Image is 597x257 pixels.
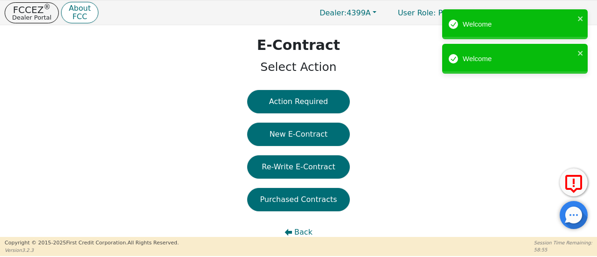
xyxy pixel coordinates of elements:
[247,188,350,211] button: Purchased Contracts
[247,90,350,113] button: Action Required
[319,8,371,17] span: 4399A
[12,5,51,14] p: FCCEZ
[294,227,312,238] span: Back
[534,246,592,253] p: 58:55
[479,6,592,20] button: 4399A:[PERSON_NAME]
[12,14,51,21] p: Dealer Portal
[319,8,347,17] span: Dealer:
[69,13,90,21] p: FCC
[257,58,340,76] p: Select Action
[257,37,340,54] h1: E-Contract
[5,239,179,247] p: Copyright © 2015- 2025 First Credit Corporation.
[61,2,98,24] button: AboutFCC
[247,155,350,179] button: Re-Write E-Contract
[534,239,592,246] p: Session Time Remaining:
[463,19,575,30] div: Welcome
[247,123,350,146] button: New E-Contract
[5,2,59,23] button: FCCEZ®Dealer Portal
[44,3,51,11] sup: ®
[69,5,90,12] p: About
[389,4,476,22] a: User Role: Primary
[5,247,179,254] p: Version 3.2.3
[398,8,436,17] span: User Role :
[310,6,386,20] button: Dealer:4399A
[577,48,584,58] button: close
[127,240,179,246] span: All Rights Reserved.
[577,13,584,24] button: close
[389,4,476,22] p: Primary
[247,221,350,244] button: Back
[560,168,588,196] button: Report Error to FCC
[463,54,575,64] div: Welcome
